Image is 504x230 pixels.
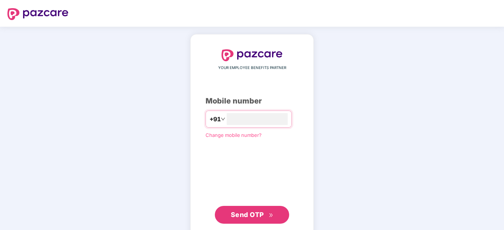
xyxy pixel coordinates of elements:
a: Change mobile number? [206,132,262,138]
span: YOUR EMPLOYEE BENEFITS PARTNER [218,65,286,71]
img: logo [7,8,68,20]
span: +91 [210,115,221,124]
span: Send OTP [231,211,264,218]
span: double-right [269,213,274,218]
span: down [221,117,225,121]
img: logo [222,49,282,61]
div: Mobile number [206,95,298,107]
button: Send OTPdouble-right [215,206,289,224]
